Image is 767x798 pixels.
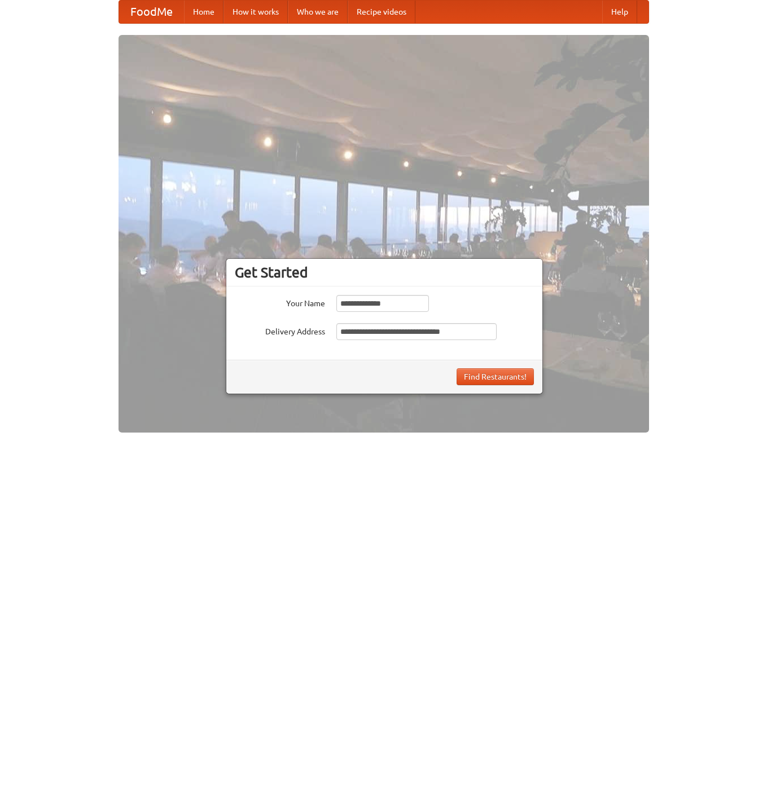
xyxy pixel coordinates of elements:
label: Delivery Address [235,323,325,337]
a: How it works [223,1,288,23]
label: Your Name [235,295,325,309]
button: Find Restaurants! [457,368,534,385]
h3: Get Started [235,264,534,281]
a: Recipe videos [348,1,415,23]
a: Help [602,1,637,23]
a: Who we are [288,1,348,23]
a: Home [184,1,223,23]
a: FoodMe [119,1,184,23]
